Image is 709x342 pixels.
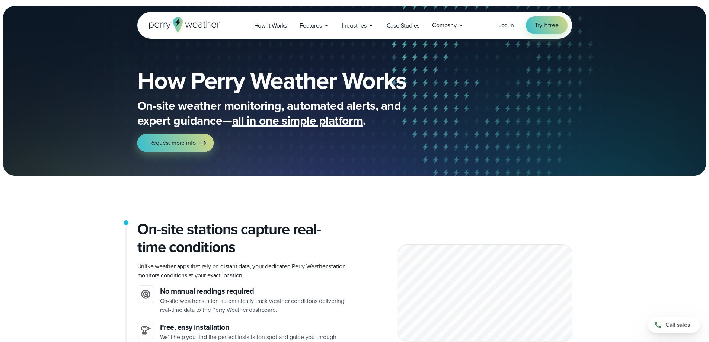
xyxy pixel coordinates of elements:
[535,21,559,30] span: Try it free
[137,98,435,128] p: On-site weather monitoring, automated alerts, and expert guidance— .
[526,16,568,34] a: Try it free
[137,134,214,152] a: Request more info
[160,286,349,297] h3: No manual readings required
[160,297,349,314] p: On-site weather station automatically track weather conditions delivering real-time data to the P...
[160,322,349,333] h3: Free, easy installation
[665,320,690,329] span: Call sales
[498,21,514,29] span: Log in
[380,18,426,33] a: Case Studies
[498,21,514,30] a: Log in
[254,21,287,30] span: How it Works
[342,21,367,30] span: Industries
[232,112,363,130] span: all in one simple platform
[648,317,700,333] a: Call sales
[300,21,322,30] span: Features
[432,21,457,30] span: Company
[137,68,460,92] h1: How Perry Weather Works
[387,21,420,30] span: Case Studies
[149,138,196,147] span: Request more info
[137,220,349,256] h2: On-site stations capture real-time conditions
[137,262,349,280] p: Unlike weather apps that rely on distant data, your dedicated Perry Weather station monitors cond...
[248,18,294,33] a: How it Works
